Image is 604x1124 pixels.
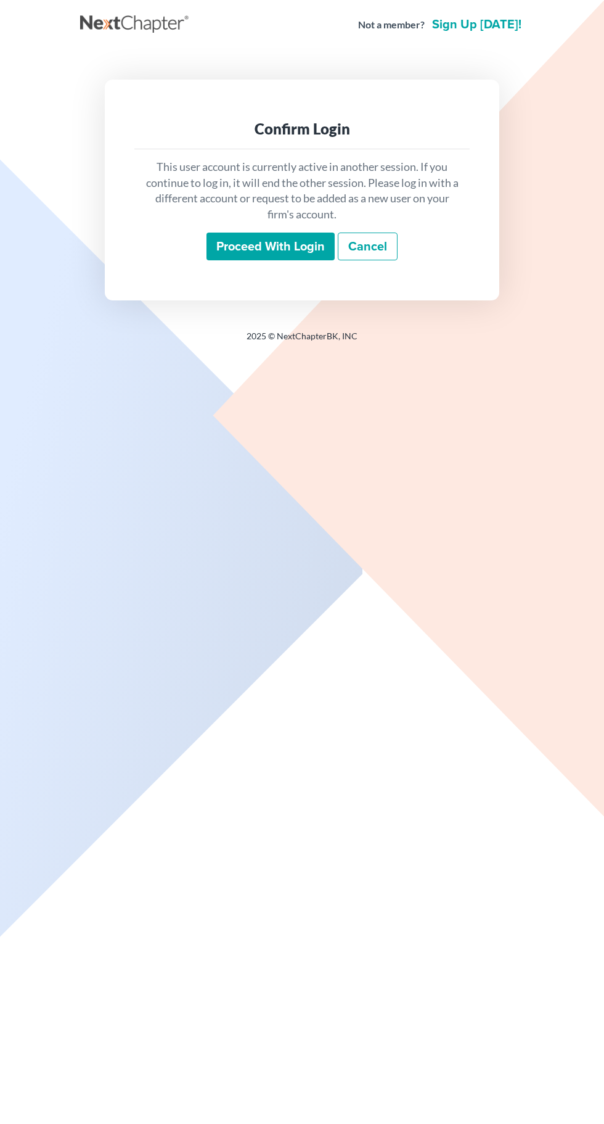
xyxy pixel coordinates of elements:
div: Confirm Login [144,119,460,139]
p: This user account is currently active in another session. If you continue to log in, it will end ... [144,159,460,223]
a: Sign up [DATE]! [430,19,524,31]
strong: Not a member? [358,18,425,32]
input: Proceed with login [206,233,335,261]
div: 2025 © NextChapterBK, INC [80,330,524,352]
a: Cancel [338,233,398,261]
